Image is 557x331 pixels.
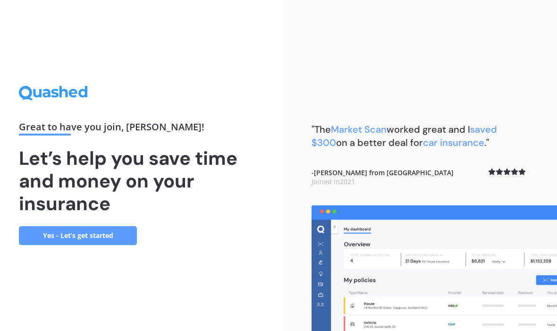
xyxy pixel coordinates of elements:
[423,136,484,149] span: car insurance
[19,147,264,215] h1: Let’s help you save time and money on your insurance
[312,123,497,149] span: saved $300
[331,123,387,136] span: Market Scan
[19,122,264,136] div: Great to have you join , [PERSON_NAME] !
[19,226,137,245] a: Yes - Let’s get started
[312,123,497,149] b: "The worked great and I on a better deal for ."
[312,177,355,186] span: Joined in 2021
[312,168,454,187] b: - [PERSON_NAME] from [GEOGRAPHIC_DATA]
[312,205,557,331] img: dashboard.webp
